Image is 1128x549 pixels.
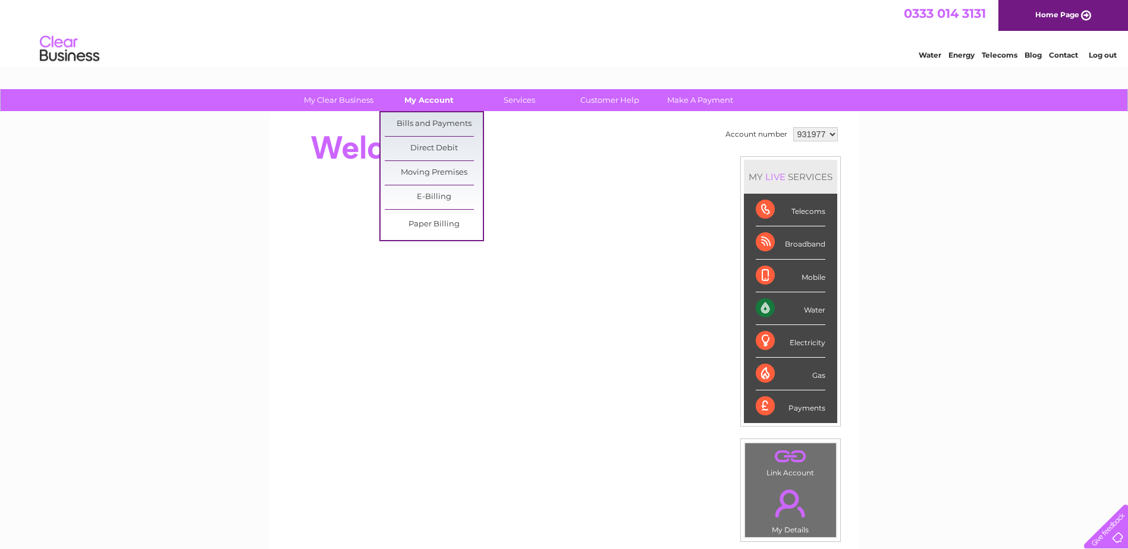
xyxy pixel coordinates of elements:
[470,89,568,111] a: Services
[756,292,825,325] div: Water
[756,226,825,259] div: Broadband
[919,51,941,59] a: Water
[948,51,975,59] a: Energy
[385,112,483,136] a: Bills and Payments
[744,160,837,194] div: MY SERVICES
[284,7,846,58] div: Clear Business is a trading name of Verastar Limited (registered in [GEOGRAPHIC_DATA] No. 3667643...
[385,185,483,209] a: E-Billing
[1049,51,1078,59] a: Contact
[561,89,659,111] a: Customer Help
[385,137,483,160] a: Direct Debit
[385,213,483,236] a: Paper Billing
[722,124,790,144] td: Account number
[756,390,825,422] div: Payments
[756,358,825,390] div: Gas
[748,482,833,524] a: .
[39,31,100,67] img: logo.png
[651,89,749,111] a: Make A Payment
[756,260,825,292] div: Mobile
[748,446,833,467] a: .
[385,161,483,185] a: Moving Premises
[744,479,837,538] td: My Details
[1025,51,1042,59] a: Blog
[1089,51,1117,59] a: Log out
[290,89,388,111] a: My Clear Business
[756,325,825,358] div: Electricity
[763,171,788,182] div: LIVE
[904,6,986,21] a: 0333 014 3131
[744,443,837,480] td: Link Account
[756,194,825,226] div: Telecoms
[380,89,478,111] a: My Account
[982,51,1017,59] a: Telecoms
